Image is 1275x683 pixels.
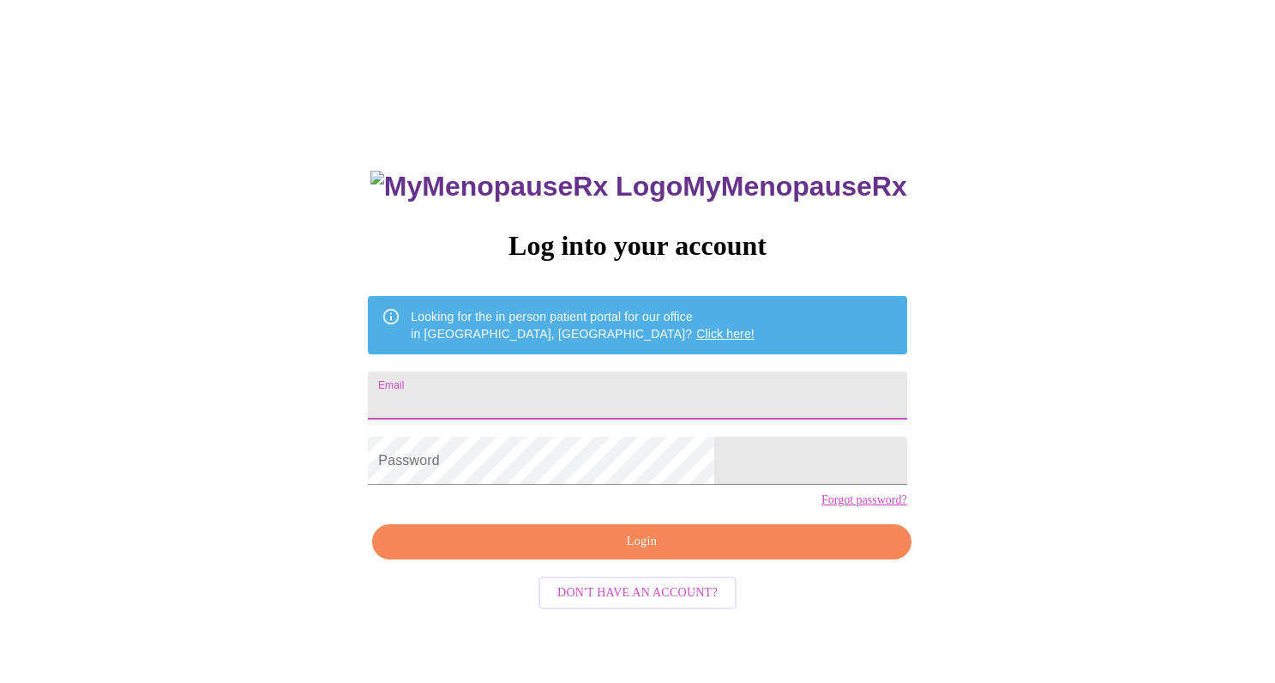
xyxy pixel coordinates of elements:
[821,493,907,507] a: Forgot password?
[370,171,683,202] img: MyMenopauseRx Logo
[557,583,718,604] span: Don't have an account?
[411,301,755,349] div: Looking for the in person patient portal for our office in [GEOGRAPHIC_DATA], [GEOGRAPHIC_DATA]?
[392,531,891,553] span: Login
[370,171,907,202] h3: MyMenopauseRx
[696,327,755,341] a: Click here!
[534,584,741,599] a: Don't have an account?
[372,524,911,559] button: Login
[368,230,906,262] h3: Log into your account
[538,577,737,610] button: Don't have an account?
